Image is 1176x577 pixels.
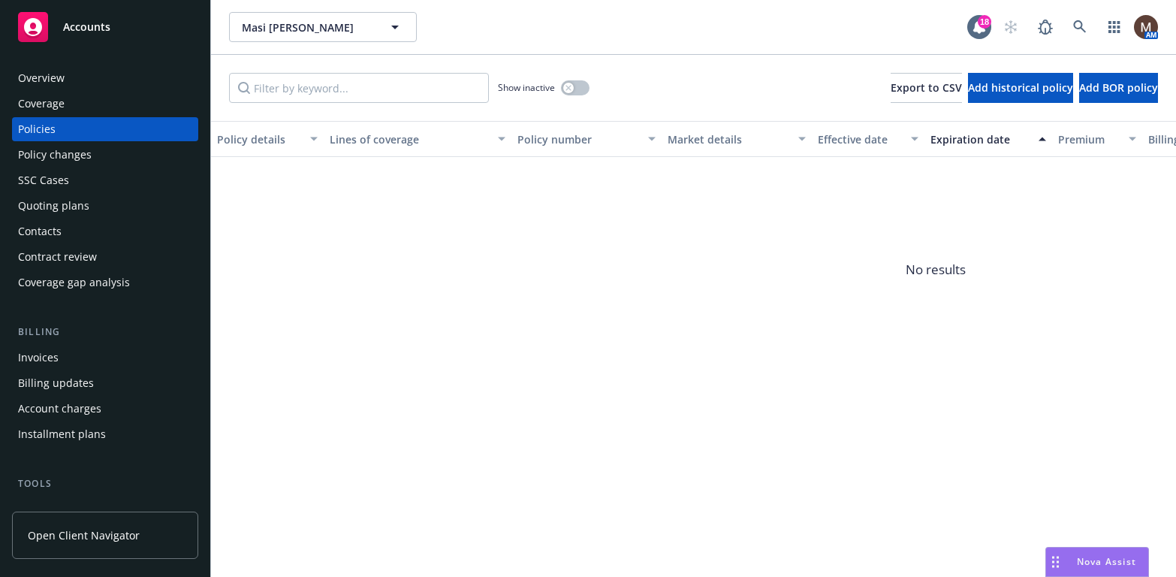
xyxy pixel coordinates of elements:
span: Add historical policy [968,80,1073,95]
div: Installment plans [18,422,106,446]
button: Effective date [812,121,924,157]
a: Accounts [12,6,198,48]
div: Contract review [18,245,97,269]
div: Contacts [18,219,62,243]
div: Coverage gap analysis [18,270,130,295]
button: Expiration date [924,121,1052,157]
a: Account charges [12,397,198,421]
div: Premium [1058,131,1120,147]
span: Add BOR policy [1079,80,1158,95]
button: Add historical policy [968,73,1073,103]
a: SSC Cases [12,168,198,192]
div: 18 [978,15,991,29]
button: Add BOR policy [1079,73,1158,103]
span: Accounts [63,21,110,33]
a: Coverage gap analysis [12,270,198,295]
div: Policies [18,117,56,141]
button: Export to CSV [891,73,962,103]
div: Policy number [517,131,639,147]
div: Effective date [818,131,902,147]
a: Quoting plans [12,194,198,218]
a: Policies [12,117,198,141]
a: Switch app [1099,12,1129,42]
a: Policy changes [12,143,198,167]
a: Coverage [12,92,198,116]
button: Lines of coverage [324,121,511,157]
a: Contract review [12,245,198,269]
span: Nova Assist [1077,555,1136,568]
button: Nova Assist [1045,547,1149,577]
div: Account charges [18,397,101,421]
div: Quoting plans [18,194,89,218]
div: Lines of coverage [330,131,489,147]
div: Market details [668,131,789,147]
span: Masi [PERSON_NAME] [242,20,372,35]
div: SSC Cases [18,168,69,192]
a: Installment plans [12,422,198,446]
a: Report a Bug [1030,12,1060,42]
input: Filter by keyword... [229,73,489,103]
a: Start snowing [996,12,1026,42]
img: photo [1134,15,1158,39]
div: Policy changes [18,143,92,167]
div: Expiration date [930,131,1030,147]
div: Billing updates [18,371,94,395]
button: Masi [PERSON_NAME] [229,12,417,42]
div: Manage files [18,497,82,521]
span: Open Client Navigator [28,527,140,543]
button: Market details [662,121,812,157]
a: Overview [12,66,198,90]
div: Overview [18,66,65,90]
a: Search [1065,12,1095,42]
button: Policy details [211,121,324,157]
a: Contacts [12,219,198,243]
div: Invoices [18,346,59,370]
span: Export to CSV [891,80,962,95]
button: Premium [1052,121,1142,157]
a: Manage files [12,497,198,521]
div: Coverage [18,92,65,116]
a: Invoices [12,346,198,370]
div: Policy details [217,131,301,147]
a: Billing updates [12,371,198,395]
div: Drag to move [1046,548,1065,576]
div: Tools [12,476,198,491]
button: Policy number [511,121,662,157]
div: Billing [12,325,198,340]
span: Show inactive [498,81,555,94]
